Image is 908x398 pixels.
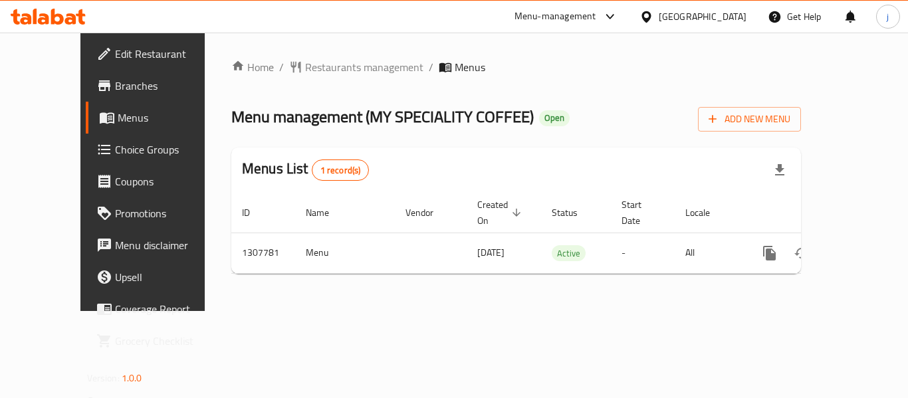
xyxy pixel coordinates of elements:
[242,159,369,181] h2: Menus List
[86,229,232,261] a: Menu disclaimer
[86,38,232,70] a: Edit Restaurant
[552,205,595,221] span: Status
[887,9,889,24] span: j
[539,110,570,126] div: Open
[115,78,221,94] span: Branches
[786,237,818,269] button: Change Status
[115,301,221,317] span: Coverage Report
[477,244,505,261] span: [DATE]
[115,269,221,285] span: Upsell
[231,59,274,75] a: Home
[754,237,786,269] button: more
[115,333,221,349] span: Grocery Checklist
[764,154,796,186] div: Export file
[279,59,284,75] li: /
[514,9,596,25] div: Menu-management
[115,142,221,157] span: Choice Groups
[231,193,892,274] table: enhanced table
[622,197,659,229] span: Start Date
[242,205,267,221] span: ID
[477,197,525,229] span: Created On
[698,107,801,132] button: Add New Menu
[429,59,433,75] li: /
[231,59,801,75] nav: breadcrumb
[86,197,232,229] a: Promotions
[115,237,221,253] span: Menu disclaimer
[86,325,232,357] a: Grocery Checklist
[675,233,743,273] td: All
[231,233,295,273] td: 1307781
[685,205,727,221] span: Locale
[115,205,221,221] span: Promotions
[115,46,221,62] span: Edit Restaurant
[122,369,142,387] span: 1.0.0
[312,164,369,177] span: 1 record(s)
[86,70,232,102] a: Branches
[86,261,232,293] a: Upsell
[295,233,395,273] td: Menu
[306,205,346,221] span: Name
[709,111,790,128] span: Add New Menu
[552,245,586,261] div: Active
[611,233,675,273] td: -
[115,173,221,189] span: Coupons
[231,102,534,132] span: Menu management ( MY SPECIALITY COFFEE )
[312,159,370,181] div: Total records count
[743,193,892,233] th: Actions
[86,293,232,325] a: Coverage Report
[455,59,485,75] span: Menus
[86,102,232,134] a: Menus
[87,369,120,387] span: Version:
[289,59,423,75] a: Restaurants management
[405,205,451,221] span: Vendor
[539,112,570,124] span: Open
[552,246,586,261] span: Active
[305,59,423,75] span: Restaurants management
[659,9,746,24] div: [GEOGRAPHIC_DATA]
[118,110,221,126] span: Menus
[86,134,232,165] a: Choice Groups
[86,165,232,197] a: Coupons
